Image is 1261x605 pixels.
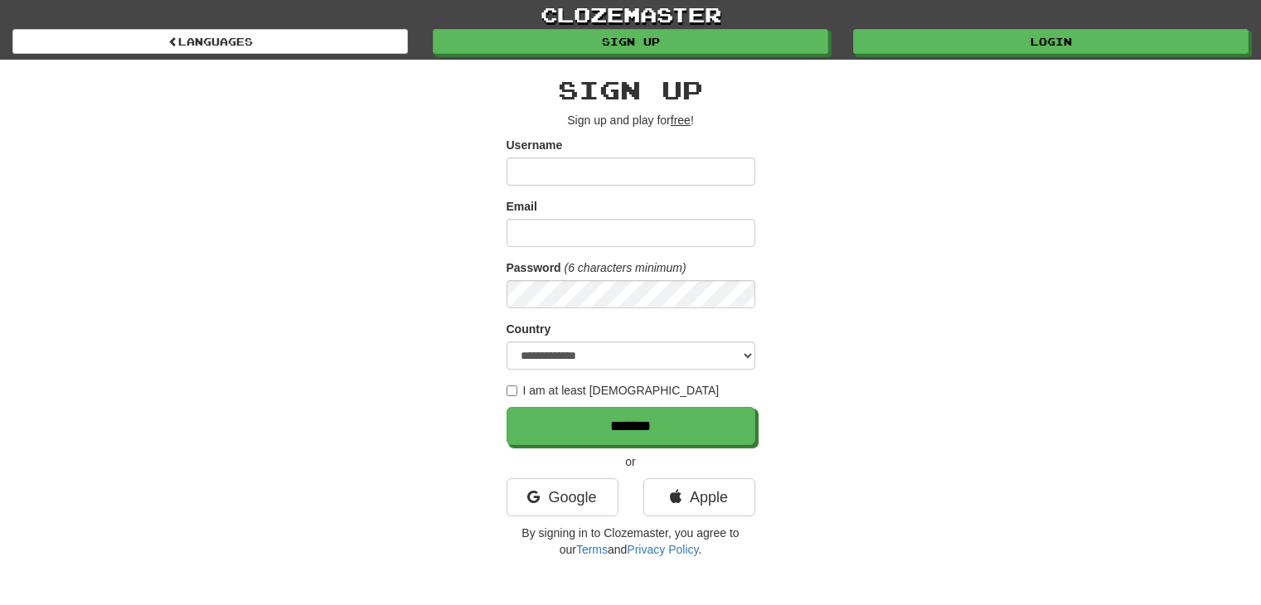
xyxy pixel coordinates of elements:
[507,137,563,153] label: Username
[565,261,686,274] em: (6 characters minimum)
[507,525,755,558] p: By signing in to Clozemaster, you agree to our and .
[671,114,691,127] u: free
[507,76,755,104] h2: Sign up
[433,29,828,54] a: Sign up
[507,321,551,337] label: Country
[627,543,698,556] a: Privacy Policy
[576,543,608,556] a: Terms
[507,478,618,516] a: Google
[507,112,755,128] p: Sign up and play for !
[853,29,1249,54] a: Login
[12,29,408,54] a: Languages
[507,382,720,399] label: I am at least [DEMOGRAPHIC_DATA]
[643,478,755,516] a: Apple
[507,198,537,215] label: Email
[507,259,561,276] label: Password
[507,453,755,470] p: or
[507,385,517,396] input: I am at least [DEMOGRAPHIC_DATA]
